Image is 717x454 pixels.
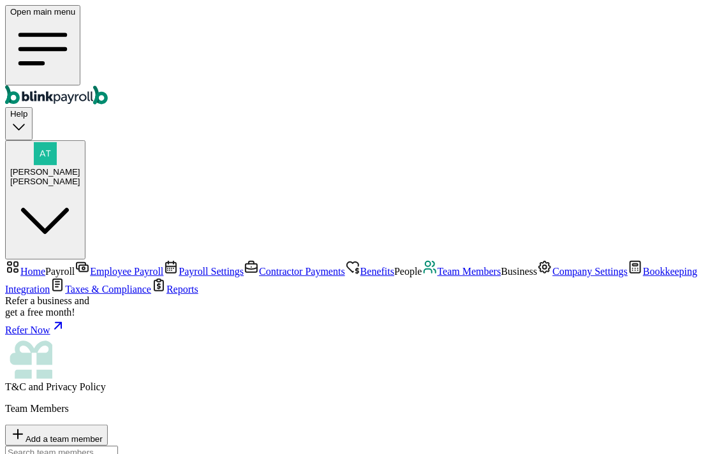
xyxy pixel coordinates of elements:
button: Add a team member [5,425,108,446]
span: Business [501,266,537,277]
span: Home [20,266,45,277]
a: Refer Now [5,318,712,336]
span: Open main menu [10,7,75,17]
span: Payroll Settings [179,266,244,277]
a: Employee Payroll [75,266,163,277]
div: [PERSON_NAME] [10,177,80,186]
span: Taxes & Compliance [65,284,151,295]
a: Home [5,266,45,277]
a: Taxes & Compliance [50,284,151,295]
span: Add a team member [26,434,103,444]
a: Company Settings [537,266,628,277]
a: Payroll Settings [163,266,244,277]
span: [PERSON_NAME] [10,167,80,177]
div: Refer a business and get a free month! [5,295,712,318]
span: Reports [166,284,198,295]
span: Help [10,109,27,119]
nav: Global [5,5,712,107]
span: Privacy Policy [46,381,106,392]
span: and [5,381,106,392]
span: T&C [5,381,26,392]
p: Team Members [5,403,712,414]
a: Reports [151,284,198,295]
button: [PERSON_NAME][PERSON_NAME] [5,140,85,260]
span: Employee Payroll [90,266,163,277]
a: Benefits [345,266,394,277]
span: Contractor Payments [259,266,345,277]
a: Team Members [422,266,501,277]
button: Open main menu [5,5,80,85]
span: Benefits [360,266,394,277]
button: Help [5,107,33,140]
nav: Sidebar [5,260,712,393]
a: Contractor Payments [244,266,345,277]
span: Team Members [438,266,501,277]
span: Company Settings [552,266,628,277]
span: People [394,266,422,277]
span: Payroll [45,266,75,277]
iframe: Chat Widget [653,393,717,454]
